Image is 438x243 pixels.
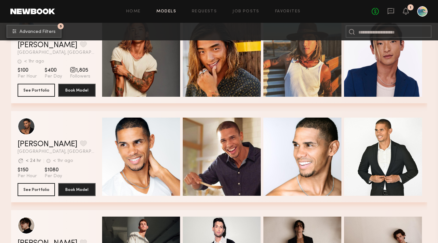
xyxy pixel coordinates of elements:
button: Book Model [58,183,96,196]
span: Quick Preview [289,55,328,61]
a: [PERSON_NAME] [18,41,77,49]
a: Models [156,9,176,14]
button: 5Advanced Filters [7,25,61,38]
button: See Portfolio [18,183,55,196]
button: Book Model [58,84,96,97]
span: Quick Preview [370,55,409,61]
div: < 24 hr [26,159,41,163]
a: Home [126,9,141,14]
span: 5 [60,25,62,28]
div: 1 [410,6,411,9]
span: Quick Preview [209,55,248,61]
a: Favorites [275,9,301,14]
button: See Portfolio [18,84,55,97]
span: Advanced Filters [20,30,56,34]
span: [GEOGRAPHIC_DATA], [GEOGRAPHIC_DATA] [18,150,96,154]
span: Per Hour [18,74,37,79]
span: Per Hour [18,173,37,179]
div: < 1hr ago [24,59,44,64]
span: Quick Preview [128,55,167,61]
a: Job Posts [232,9,259,14]
span: Per Day [45,173,62,179]
span: 1,805 [70,67,90,74]
div: < 1hr ago [53,159,73,163]
span: $150 [18,167,37,173]
span: $400 [45,67,62,74]
span: Quick Preview [209,154,248,160]
span: $1080 [45,167,62,173]
a: Requests [192,9,217,14]
span: [GEOGRAPHIC_DATA], [GEOGRAPHIC_DATA] [18,50,96,55]
span: Followers [70,74,90,79]
a: [PERSON_NAME] [18,140,77,148]
span: Quick Preview [370,154,409,160]
span: Per Day [45,74,62,79]
span: Quick Preview [289,154,328,160]
span: Quick Preview [128,154,167,160]
span: $100 [18,67,37,74]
